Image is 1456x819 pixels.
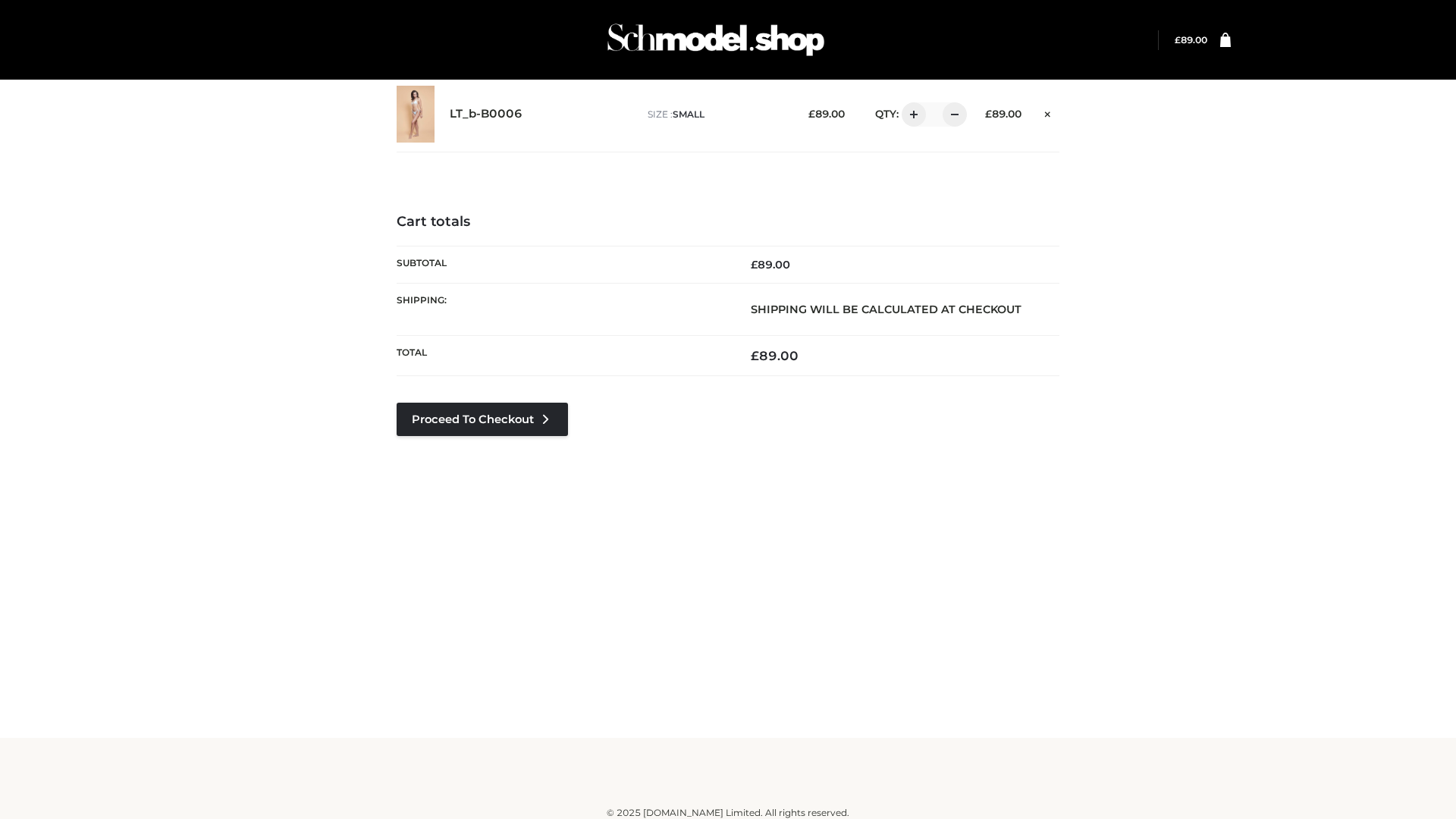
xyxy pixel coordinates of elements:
[751,258,790,271] bdi: 89.00
[397,86,435,143] img: LT_b-B0006 - SMALL
[751,303,1021,316] strong: Shipping will be calculated at checkout
[1175,34,1207,45] bdi: 89.00
[602,10,830,70] img: Schmodel Admin 964
[397,283,728,335] th: Shipping:
[751,258,758,271] span: £
[648,108,785,121] p: size :
[808,108,815,120] span: £
[397,246,728,283] th: Subtotal
[808,108,845,120] bdi: 89.00
[673,108,704,120] span: SMALL
[397,214,1059,231] h4: Cart totals
[751,348,759,363] span: £
[450,107,522,121] a: LT_b-B0006
[1175,34,1181,45] span: £
[985,108,992,120] span: £
[1037,102,1059,122] a: Remove this item
[860,102,962,127] div: QTY:
[397,403,568,436] a: Proceed to Checkout
[397,336,728,376] th: Total
[751,348,799,363] bdi: 89.00
[1175,34,1207,45] a: £89.00
[985,108,1021,120] bdi: 89.00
